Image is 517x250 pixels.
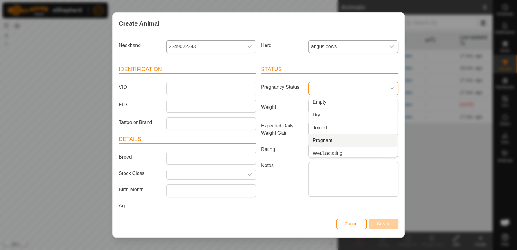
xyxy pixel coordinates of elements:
span: Wet/Lactating [313,150,343,157]
button: Cancel [336,219,367,229]
li: Wet/Lactating [309,147,397,159]
label: Tattoo or Brand [116,117,164,128]
label: Expected Daily Weight Gain [258,122,306,137]
label: Pregnancy Status [258,82,306,92]
label: Neckband [116,40,164,51]
header: Status [261,65,398,74]
ul: Option List [309,96,397,172]
label: Stock Class [116,170,164,177]
span: Joined [313,124,327,131]
li: Empty [309,96,397,108]
li: Joined [309,122,397,134]
label: Weight [258,100,306,115]
label: EID [116,100,164,110]
span: Dry [313,111,320,119]
label: Rating [258,144,306,155]
header: Details [119,135,256,144]
span: Create Animal [119,19,160,28]
label: Birth Month [116,184,164,195]
label: Herd [258,40,306,51]
span: Cancel [344,221,359,226]
span: - [166,203,168,208]
label: Age [116,202,164,209]
span: Create [377,221,391,226]
div: dropdown trigger [244,41,256,53]
button: Create [369,219,398,229]
label: Notes [258,162,306,196]
span: Empty [313,98,326,106]
span: angus cows [309,41,386,53]
div: dropdown trigger [386,82,398,95]
div: dropdown trigger [386,41,398,53]
li: Pregnant [309,134,397,147]
label: Breed [116,152,164,162]
label: VID [116,82,164,92]
header: Identification [119,65,256,74]
span: 2349022343 [167,41,244,53]
div: dropdown trigger [244,170,256,179]
span: Pregnant [313,137,332,144]
li: Dry [309,109,397,121]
